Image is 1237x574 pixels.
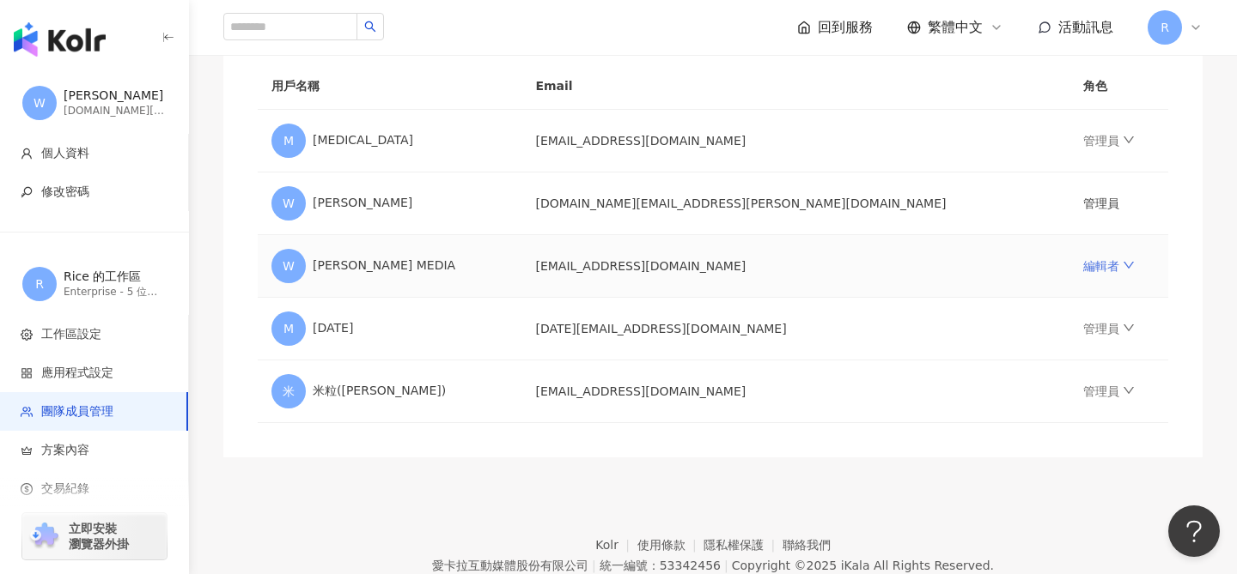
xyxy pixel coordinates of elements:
a: 管理員 [1083,384,1135,398]
a: 隱私權保護 [704,538,783,552]
img: logo [14,22,106,57]
div: [PERSON_NAME] [271,186,508,221]
span: user [21,148,33,160]
span: W [283,257,295,275]
span: 活動訊息 [1058,19,1113,35]
iframe: Help Scout Beacon - Open [1168,505,1220,557]
span: M [283,319,294,338]
span: W [34,94,46,112]
a: iKala [841,559,870,572]
td: [EMAIL_ADDRESS][DOMAIN_NAME] [521,110,1069,172]
span: | [724,559,728,572]
div: 統一編號：53342456 [600,559,721,572]
span: 修改密碼 [41,184,89,201]
span: down [1123,384,1135,396]
span: 應用程式設定 [41,365,113,382]
span: down [1123,259,1135,271]
a: 管理員 [1083,322,1135,335]
span: 回到服務 [818,18,873,37]
a: 使用條款 [637,538,704,552]
span: W [283,194,295,213]
img: chrome extension [27,523,61,550]
div: Copyright © 2025 All Rights Reserved. [732,559,994,572]
span: M [283,131,294,150]
span: 個人資料 [41,145,89,162]
span: 團隊成員管理 [41,403,113,420]
div: [MEDICAL_DATA] [271,124,508,158]
a: 聯絡我們 [783,538,831,552]
span: 繁體中文 [928,18,983,37]
div: Rice 的工作區 [64,269,167,286]
span: key [21,186,33,198]
span: 立即安裝 瀏覽器外掛 [69,521,129,552]
span: | [592,559,596,572]
a: 管理員 [1083,134,1135,148]
th: 角色 [1069,63,1168,110]
span: R [35,275,44,293]
a: 回到服務 [797,18,873,37]
td: [DATE][EMAIL_ADDRESS][DOMAIN_NAME] [521,298,1069,360]
a: 編輯者 [1083,259,1135,273]
a: chrome extension立即安裝 瀏覽器外掛 [22,513,167,559]
span: appstore [21,367,33,379]
a: Kolr [595,538,637,552]
div: 米粒([PERSON_NAME]) [271,374,508,408]
td: [DOMAIN_NAME][EMAIL_ADDRESS][PERSON_NAME][DOMAIN_NAME] [521,172,1069,235]
span: 工作區設定 [41,326,101,343]
span: down [1123,134,1135,146]
td: 管理員 [1069,172,1168,235]
td: [EMAIL_ADDRESS][DOMAIN_NAME] [521,360,1069,423]
th: Email [521,63,1069,110]
td: [EMAIL_ADDRESS][DOMAIN_NAME] [521,235,1069,298]
div: Enterprise - 5 位成員 [64,285,167,299]
span: search [364,21,376,33]
span: 米 [283,382,295,401]
div: [PERSON_NAME] [64,88,167,105]
div: 愛卡拉互動媒體股份有限公司 [432,559,588,572]
th: 用戶名稱 [258,63,521,110]
span: R [1161,18,1169,37]
div: [DATE] [271,311,508,346]
div: [PERSON_NAME] MEDIA [271,249,508,283]
span: 方案內容 [41,442,89,459]
div: [DOMAIN_NAME][EMAIL_ADDRESS][PERSON_NAME][DOMAIN_NAME] [64,104,167,118]
span: down [1123,322,1135,334]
